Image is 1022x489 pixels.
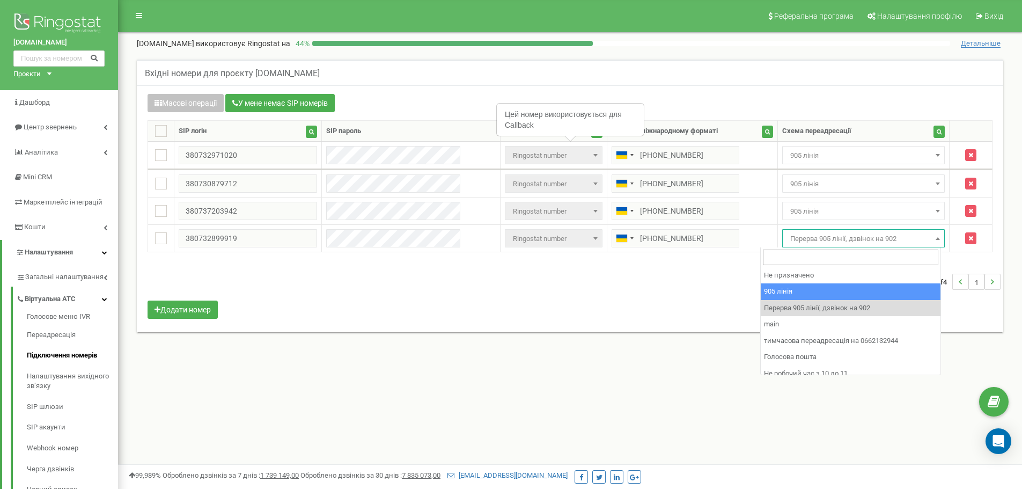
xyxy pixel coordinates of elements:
[761,366,940,382] li: Не робочий час з 10 до 11
[509,148,598,163] span: Ringostat number
[612,146,739,164] input: 050 123 4567
[148,94,224,112] button: Масові операції
[497,104,643,135] div: Цей номер використовується для Callback
[761,300,940,317] li: Перерва 905 лінії, дзвінок на 902
[984,12,1003,20] span: Вихід
[13,50,105,67] input: Пошук за номером
[2,240,118,265] a: Налаштування
[761,316,940,333] li: main
[761,283,940,300] li: 905 лінія
[24,198,102,206] span: Маркетплейс інтеграцій
[877,12,962,20] span: Налаштування профілю
[782,146,945,164] span: 905 лінія
[505,229,602,247] span: Ringostat number
[612,147,637,164] div: Telephone country code
[612,229,739,247] input: 050 123 4567
[782,174,945,193] span: 905 лінія
[27,397,118,418] a: SIP шлюзи
[782,126,851,136] div: Схема переадресації
[761,267,940,284] li: Не призначено
[322,121,501,142] th: SIP пароль
[27,312,118,325] a: Голосове меню IVR
[145,69,320,78] h5: Вхідні номери для проєкту [DOMAIN_NAME]
[612,202,739,220] input: 050 123 4567
[196,39,290,48] span: використовує Ringostat на
[505,146,602,164] span: Ringostat number
[25,248,73,256] span: Налаштування
[25,272,104,282] span: Загальні налаштування
[290,38,312,49] p: 44 %
[24,223,46,231] span: Кошти
[13,11,105,38] img: Ringostat logo
[27,417,118,438] a: SIP акаунти
[927,263,1001,301] nav: ...
[447,471,568,479] a: [EMAIL_ADDRESS][DOMAIN_NAME]
[612,174,739,193] input: 050 123 4567
[774,12,854,20] span: Реферальна програма
[179,126,207,136] div: SIP логін
[27,345,118,366] a: Підключення номерів
[13,69,41,79] div: Проєкти
[612,230,637,247] div: Telephone country code
[761,333,940,349] li: тимчасова переадресація на 0662132944
[782,202,945,220] span: 905 лінія
[16,265,118,287] a: Загальні налаштування
[225,94,335,112] button: У мене немає SIP номерів
[786,177,942,192] span: 905 лінія
[260,471,299,479] u: 1 739 149,00
[27,459,118,480] a: Черга дзвінків
[402,471,440,479] u: 7 835 073,00
[786,231,942,246] span: Перерва 905 лінії, дзвінок на 902
[163,471,299,479] span: Оброблено дзвінків за 7 днів :
[505,202,602,220] span: Ringostat number
[509,204,598,219] span: Ringostat number
[24,123,77,131] span: Центр звернень
[137,38,290,49] p: [DOMAIN_NAME]
[27,438,118,459] a: Webhook номер
[19,98,50,106] span: Дашборд
[612,126,718,136] div: Номер у міжнародному форматі
[761,349,940,366] li: Голосова пошта
[13,38,105,48] a: [DOMAIN_NAME]
[27,366,118,397] a: Налаштування вихідного зв’язку
[986,428,1011,454] div: Open Intercom Messenger
[27,325,118,346] a: Переадресація
[961,39,1001,48] span: Детальніше
[612,175,637,192] div: Telephone country code
[148,301,218,319] button: Додати номер
[23,173,52,181] span: Mini CRM
[129,471,161,479] span: 99,989%
[300,471,440,479] span: Оброблено дзвінків за 30 днів :
[786,148,942,163] span: 905 лінія
[509,231,598,246] span: Ringostat number
[968,274,984,290] li: 1
[25,148,58,156] span: Аналiтика
[509,177,598,192] span: Ringostat number
[25,294,76,304] span: Віртуальна АТС
[786,204,942,219] span: 905 лінія
[612,202,637,220] div: Telephone country code
[505,174,602,193] span: Ringostat number
[782,229,945,247] span: Перерва 905 лінії, дзвінок на 902
[16,287,118,309] a: Віртуальна АТС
